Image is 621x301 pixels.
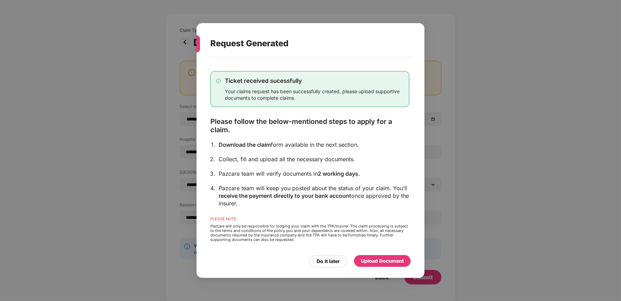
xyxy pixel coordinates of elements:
div: Collect, fill and upload all the necessary documents. [219,155,409,163]
span: Download the claim [219,141,271,148]
div: 1. [211,141,215,148]
span: receive the payment directly to your bank account [219,192,351,199]
div: Do it later [317,258,340,265]
div: form available in the next section. [219,141,409,148]
div: Pazcare team will keep you posted about the status of your claim. You’ll once approved by the ins... [219,184,409,207]
div: 3. [210,170,215,177]
div: Your claims request has been successfully created, please upload supportive documents to complete... [225,88,403,101]
div: 2. [210,155,215,163]
img: svg+xml;base64,PHN2ZyB4bWxucz0iaHR0cDovL3d3dy53My5vcmcvMjAwMC9zdmciIHdpZHRoPSIxMy4zMzMiIGhlaWdodD... [216,79,221,83]
span: 2 working days. [318,170,360,177]
div: Pazcare team will verify documents in [219,170,409,177]
div: 4. [210,184,215,192]
div: Ticket received sucessfully [225,77,403,85]
div: Upload Document [361,257,404,265]
div: Pazcare will only be responsible for lodging your claim with the TPA/Insurer. The claim processin... [210,224,409,242]
div: PLEASE NOTE [210,217,409,224]
div: Please follow the below-mentioned steps to apply for a claim. [210,117,409,134]
div: Request Generated [210,30,394,57]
